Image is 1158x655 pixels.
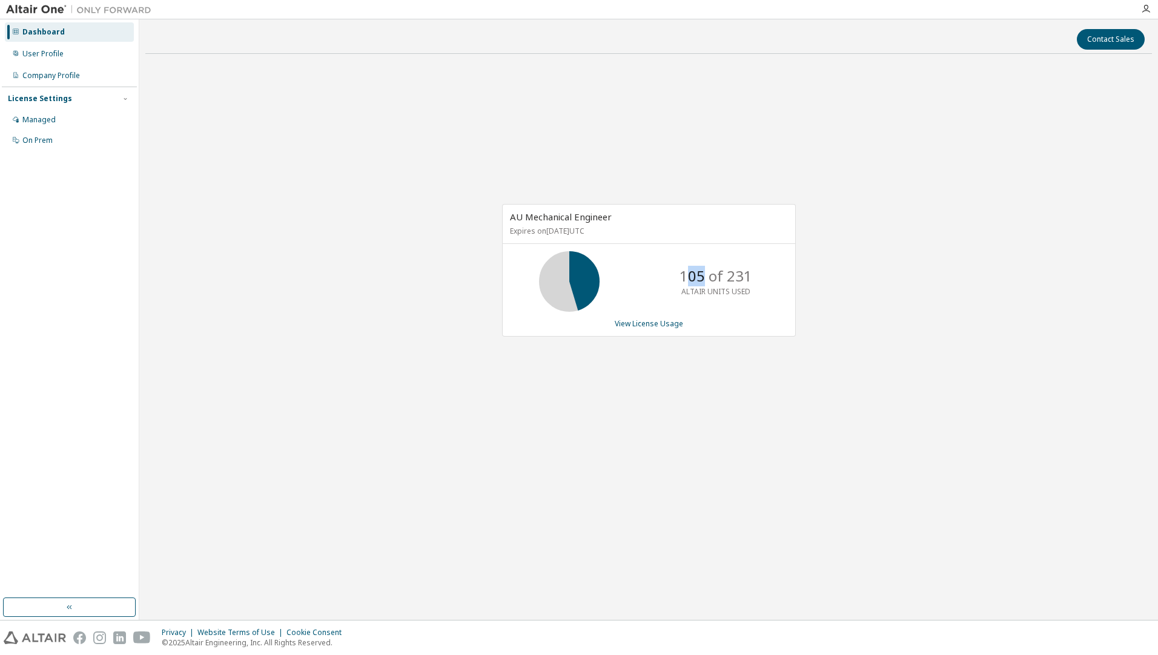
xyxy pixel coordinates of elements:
div: License Settings [8,94,72,104]
div: Dashboard [22,27,65,37]
span: AU Mechanical Engineer [510,211,612,223]
p: 105 of 231 [680,266,752,286]
img: youtube.svg [133,631,151,644]
div: User Profile [22,49,64,59]
div: On Prem [22,136,53,145]
div: Cookie Consent [286,628,349,637]
img: facebook.svg [73,631,86,644]
img: linkedin.svg [113,631,126,644]
button: Contact Sales [1077,29,1145,50]
p: ALTAIR UNITS USED [681,286,750,297]
p: © 2025 Altair Engineering, Inc. All Rights Reserved. [162,637,349,648]
p: Expires on [DATE] UTC [510,226,785,236]
img: altair_logo.svg [4,631,66,644]
img: instagram.svg [93,631,106,644]
div: Company Profile [22,71,80,81]
div: Privacy [162,628,197,637]
a: View License Usage [615,318,683,329]
div: Website Terms of Use [197,628,286,637]
div: Managed [22,115,56,125]
img: Altair One [6,4,157,16]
